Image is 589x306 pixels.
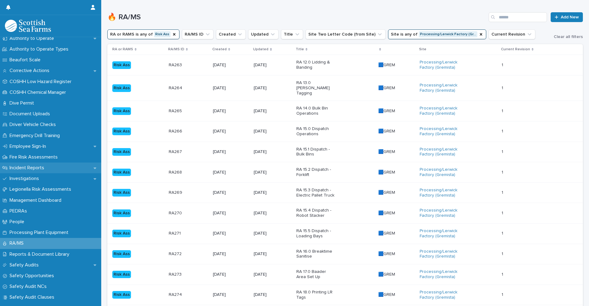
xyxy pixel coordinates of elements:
p: Safety Opportunities [7,273,59,279]
a: Processing/Lerwick Factory (Gremista) [420,126,458,137]
img: bPIBxiqnSb2ggTQWdOVV [5,20,51,32]
p: 1 [502,84,504,91]
p: Employee Sign-In [7,143,51,149]
a: Processing/Lerwick Factory (Gremista) [420,106,458,116]
tr: Risk AssRA268RA268 [DATE][DATE]RA 15.2 Dispatch - Forklift🟦GREM🟦GREM Processing/Lerwick Factory (... [107,162,583,183]
button: RA/MS ID [182,29,214,39]
p: RA271 [169,230,182,236]
p: Document Uploads [7,111,55,117]
p: RA263 [169,61,183,68]
p: Site [419,46,426,53]
p: 1 [502,189,504,195]
h1: 🔥 RA/MS [107,13,486,22]
p: Driver Vehicle Checks [7,122,61,128]
tr: Risk AssRA271RA271 [DATE][DATE]RA 15.5 Dispatch - Loading Bays🟦GREM🟦GREM Processing/Lerwick Facto... [107,223,583,244]
p: Processing Plant Equipment [7,230,73,235]
p: Dive Permit [7,100,39,106]
tr: Risk AssRA266RA266 [DATE][DATE]RA 15.0 Dispatch Operations🟦GREM🟦GREM Processing/Lerwick Factory (... [107,121,583,142]
p: RA270 [169,209,183,216]
div: Risk Ass [112,230,131,237]
button: Updated [248,29,279,39]
p: Authority to Operate Types [7,46,73,52]
p: [DATE] [213,86,249,91]
a: Processing/Lerwick Factory (Gremista) [420,167,458,178]
p: [DATE] [213,190,249,195]
p: [DATE] [254,170,291,175]
button: Current Revision [489,29,535,39]
p: Safety Audits [7,262,44,268]
div: Risk Ass [112,128,131,135]
button: Clear all filters [549,35,583,39]
p: 1 [502,291,504,297]
p: 1 [502,128,504,134]
div: Risk Ass [112,209,131,217]
button: Site [388,29,486,39]
p: RA266 [169,128,183,134]
p: People [7,219,29,225]
p: Fire Risk Assessments [7,154,63,160]
p: RA 15.3 Dispatch - Electric Pallet Truck [296,188,335,198]
p: 1 [502,230,504,236]
tr: Risk AssRA264RA264 [DATE][DATE]RA 13.0 [PERSON_NAME] Tagging🟦GREM🟦GREM Processing/Lerwick Factory... [107,75,583,101]
p: Management Dashboard [7,197,66,203]
tr: Risk AssRA272RA272 [DATE][DATE]RA 16.0 Breaktime Sanitise🟦GREM🟦GREM Processing/Lerwick Factory (G... [107,244,583,264]
p: Title [296,46,304,53]
p: [DATE] [213,231,249,236]
tr: Risk AssRA265RA265 [DATE][DATE]RA 14.0 Bulk Bin Operations🟦GREM🟦GREM Processing/Lerwick Factory (... [107,101,583,121]
p: RA 12.0 Lidding & Banding [296,60,335,70]
p: RA/MS ID [168,46,184,53]
a: Processing/Lerwick Factory (Gremista) [420,249,458,259]
p: [DATE] [213,63,249,68]
p: Incident Reports [7,165,49,171]
p: RA 16.0 Breaktime Sanitise [296,249,335,259]
a: Processing/Lerwick Factory (Gremista) [420,290,458,300]
p: [DATE] [213,251,249,257]
p: RA 13.0 [PERSON_NAME] Tagging [296,80,335,96]
input: Search [489,12,547,22]
button: Title [281,29,303,39]
div: Risk Ass [112,271,131,278]
p: Investigations [7,176,44,182]
p: [DATE] [213,272,249,277]
p: RA274 [169,291,183,297]
p: [DATE] [213,292,249,297]
tr: Risk AssRA267RA267 [DATE][DATE]RA 15.1 Dispatch - Bulk Bins🟦GREM🟦GREM Processing/Lerwick Factory ... [107,142,583,162]
p: RA268 [169,169,183,175]
p: [DATE] [213,170,249,175]
button: Site Two Letter Code (from Site) [306,29,386,39]
p: RA267 [169,148,183,155]
p: 🟦GREM [378,169,396,175]
p: RA 18.0 Printing LR Tags [296,290,335,300]
p: [DATE] [254,86,291,91]
p: COSHH Low Hazard Register [7,79,76,85]
p: PEDRAs [7,208,32,214]
a: Processing/Lerwick Factory (Gremista) [420,60,458,70]
span: Add New [561,15,579,19]
p: 1 [502,61,504,68]
div: Risk Ass [112,169,131,176]
tr: Risk AssRA273RA273 [DATE][DATE]RA 17.0 Baader Area Set Up🟦GREM🟦GREM Processing/Lerwick Factory (G... [107,264,583,285]
p: RA269 [169,189,183,195]
p: 🟦GREM [378,230,396,236]
p: 🟦GREM [378,61,396,68]
p: 1 [502,107,504,114]
p: 🟦GREM [378,128,396,134]
p: [DATE] [213,149,249,155]
p: Reports & Document Library [7,251,74,257]
tr: Risk AssRA269RA269 [DATE][DATE]RA 15.3 Dispatch - Electric Pallet Truck🟦GREM🟦GREM Processing/Lerw... [107,182,583,203]
p: RA 15.5 Dispatch - Loading Bays [296,228,335,239]
p: [DATE] [254,129,291,134]
p: RA264 [169,84,183,91]
p: 🟦GREM [378,209,396,216]
p: RA272 [169,250,183,257]
p: [DATE] [213,129,249,134]
p: 1 [502,250,504,257]
tr: Risk AssRA263RA263 [DATE][DATE]RA 12.0 Lidding & Banding🟦GREM🟦GREM Processing/Lerwick Factory (Gr... [107,55,583,75]
div: Risk Ass [112,189,131,197]
p: Current Revision [501,46,530,53]
span: Clear all filters [554,35,583,39]
p: Legionella Risk Assessments [7,186,76,192]
p: [DATE] [254,272,291,277]
p: [DATE] [254,251,291,257]
p: RA 14.0 Bulk Bin Operations [296,106,335,116]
